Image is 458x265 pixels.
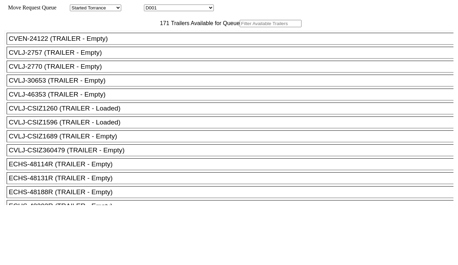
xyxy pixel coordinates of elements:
div: CVLJ-CSIZ1596 (TRAILER - Loaded) [9,119,458,126]
div: CVLJ-CSIZ360479 (TRAILER - Empty) [9,146,458,154]
span: Move Request Queue [5,5,57,10]
div: CVLJ-46353 (TRAILER - Empty) [9,91,458,98]
div: CVLJ-2770 (TRAILER - Empty) [9,63,458,70]
div: ECHS-48131R (TRAILER - Empty) [9,174,458,182]
input: Filter Available Trailers [240,20,301,27]
div: ECHS-48202R (TRAILER - Empty) [9,202,458,210]
div: ECHS-48188R (TRAILER - Empty) [9,188,458,196]
span: 171 [157,20,169,26]
div: CVLJ-30653 (TRAILER - Empty) [9,77,458,84]
span: Trailers Available for Queue [169,20,240,26]
div: CVLJ-2757 (TRAILER - Empty) [9,49,458,56]
div: CVEN-24122 (TRAILER - Empty) [9,35,458,43]
div: CVLJ-CSIZ1689 (TRAILER - Empty) [9,132,458,140]
span: Area [58,5,68,10]
span: Location [123,5,143,10]
div: ECHS-48114R (TRAILER - Empty) [9,160,458,168]
div: CVLJ-CSIZ1260 (TRAILER - Loaded) [9,105,458,112]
